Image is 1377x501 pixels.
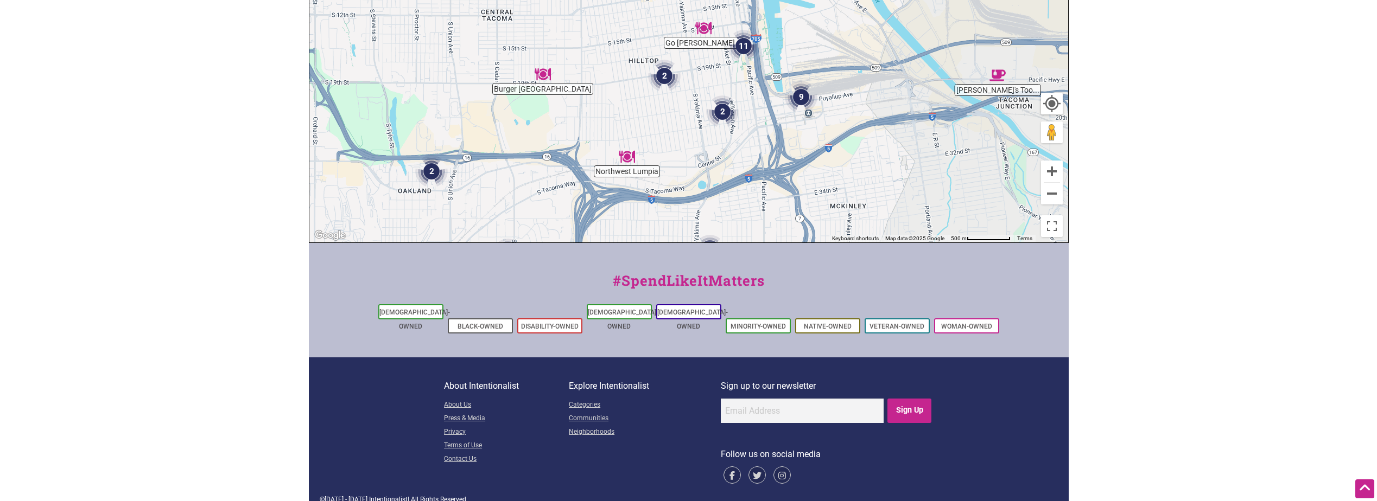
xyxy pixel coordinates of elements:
[492,239,524,271] div: 2
[1041,160,1063,182] button: Zoom in
[312,228,348,242] img: Google
[731,323,786,330] a: Minority-Owned
[1041,183,1063,204] button: Zoom out
[444,379,569,393] p: About Intentionalist
[695,20,712,36] div: Go Philly Cheesesteaks & Wings
[619,149,635,165] div: Northwest Lumpia
[694,235,726,267] div: 4
[444,399,569,412] a: About Us
[727,30,760,62] div: 11
[415,155,448,188] div: 2
[941,323,992,330] a: Woman-Owned
[1041,121,1063,143] button: Drag Pegman onto the map to open Street View
[1355,479,1374,498] div: Scroll Back to Top
[444,453,569,466] a: Contact Us
[312,228,348,242] a: Open this area in Google Maps (opens a new window)
[804,323,852,330] a: Native-Owned
[885,235,944,241] span: Map data ©2025 Google
[444,439,569,453] a: Terms of Use
[706,95,739,128] div: 2
[309,270,1069,302] div: #SpendLikeItMatters
[569,426,721,439] a: Neighborhoods
[569,399,721,412] a: Categories
[588,309,658,330] a: [DEMOGRAPHIC_DATA]-Owned
[458,323,503,330] a: Black-Owned
[989,67,1006,83] div: Lizzie Lou's Too Cafe
[379,309,450,330] a: [DEMOGRAPHIC_DATA]-Owned
[721,379,933,393] p: Sign up to our newsletter
[648,60,681,92] div: 2
[1040,215,1062,237] button: Toggle fullscreen view
[444,412,569,426] a: Press & Media
[444,426,569,439] a: Privacy
[721,399,884,423] input: Email Address
[887,399,931,423] input: Sign Up
[521,323,579,330] a: Disability-Owned
[832,235,879,242] button: Keyboard shortcuts
[721,447,933,461] p: Follow us on social media
[569,379,721,393] p: Explore Intentionalist
[569,412,721,426] a: Communities
[535,66,551,82] div: Burger Seoul
[1017,235,1032,241] a: Terms
[948,235,1014,242] button: Map Scale: 500 m per 77 pixels
[951,235,967,241] span: 500 m
[785,81,817,113] div: 9
[657,309,728,330] a: [DEMOGRAPHIC_DATA]-Owned
[1041,93,1063,114] button: Your Location
[870,323,924,330] a: Veteran-Owned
